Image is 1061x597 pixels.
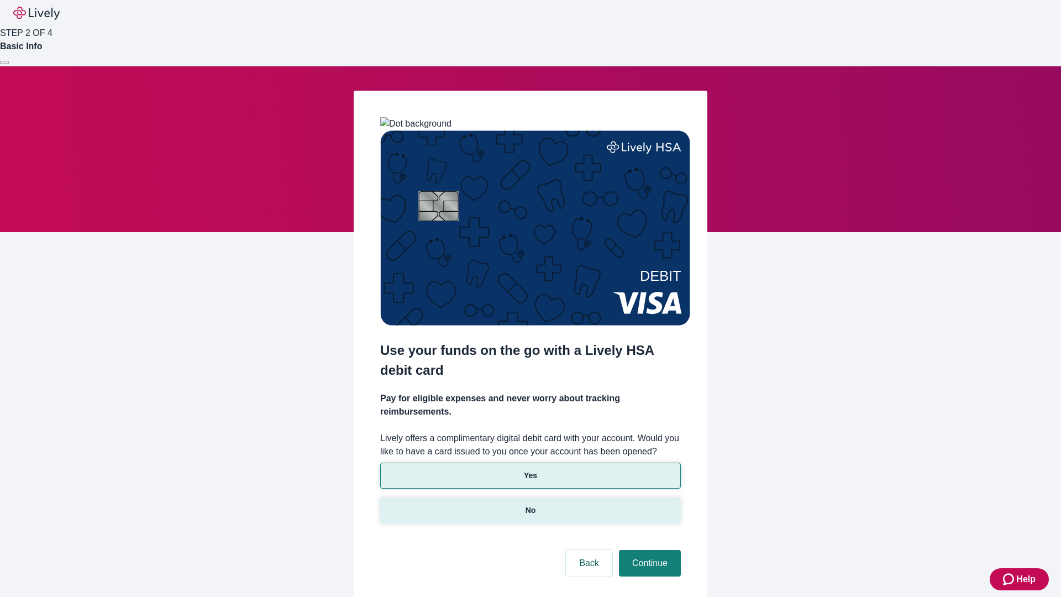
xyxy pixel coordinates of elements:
[619,550,681,577] button: Continue
[1003,573,1016,586] svg: Zendesk support icon
[380,392,681,418] h4: Pay for eligible expenses and never worry about tracking reimbursements.
[380,498,681,523] button: No
[380,117,451,130] img: Dot background
[1016,573,1036,586] span: Help
[380,463,681,489] button: Yes
[566,550,612,577] button: Back
[380,341,681,380] h2: Use your funds on the go with a Lively HSA debit card
[990,568,1049,590] button: Zendesk support iconHelp
[524,470,537,481] p: Yes
[380,432,681,458] label: Lively offers a complimentary digital debit card with your account. Would you like to have a card...
[13,7,60,20] img: Lively
[526,505,536,516] p: No
[380,130,690,326] img: Debit card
